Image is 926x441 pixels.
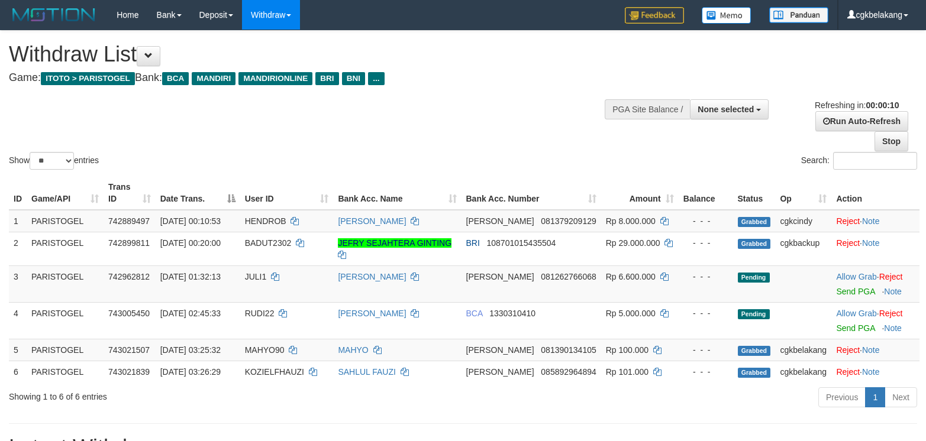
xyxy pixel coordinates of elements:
span: Copy 085892964894 to clipboard [541,367,596,377]
th: ID [9,176,27,210]
span: KOZIELFHAUZI [245,367,304,377]
td: PARISTOGEL [27,232,104,265]
th: Game/API: activate to sort column ascending [27,176,104,210]
span: Pending [738,273,770,283]
span: [DATE] 00:20:00 [160,238,221,248]
img: Feedback.jpg [625,7,684,24]
span: 743021839 [108,367,150,377]
span: RUDI22 [245,309,275,318]
a: MAHYO [338,345,368,355]
th: Status [733,176,776,210]
th: Balance [679,176,733,210]
a: [PERSON_NAME] [338,309,406,318]
span: JULI1 [245,272,267,281]
h1: Withdraw List [9,43,605,66]
a: Note [862,238,880,248]
td: 1 [9,210,27,232]
td: PARISTOGEL [27,361,104,382]
span: ITOTO > PARISTOGEL [41,72,135,85]
th: Amount: activate to sort column ascending [601,176,679,210]
span: 742962812 [108,272,150,281]
td: PARISTOGEL [27,265,104,302]
span: [DATE] 00:10:53 [160,216,221,226]
span: 743005450 [108,309,150,318]
div: - - - [683,215,728,227]
a: Reject [836,216,860,226]
span: Rp 6.600.000 [606,272,656,281]
th: User ID: activate to sort column ascending [240,176,334,210]
a: [PERSON_NAME] [338,272,406,281]
div: - - - [683,366,728,378]
div: - - - [683,307,728,319]
span: BCA [162,72,189,85]
span: Rp 8.000.000 [606,216,656,226]
a: Reject [836,238,860,248]
input: Search: [833,152,917,170]
td: 5 [9,339,27,361]
a: Reject [879,309,903,318]
span: MANDIRI [192,72,235,85]
td: 2 [9,232,27,265]
button: None selected [690,99,769,119]
a: Note [884,287,902,296]
span: [DATE] 02:45:33 [160,309,221,318]
span: [DATE] 03:25:32 [160,345,221,355]
th: Bank Acc. Number: activate to sort column ascending [462,176,601,210]
span: Rp 100.000 [606,345,648,355]
label: Search: [801,152,917,170]
span: Copy 081379209129 to clipboard [541,216,596,226]
a: Send PGA [836,323,875,333]
span: BCA [466,309,483,318]
span: None selected [698,105,754,114]
th: Bank Acc. Name: activate to sort column ascending [333,176,461,210]
span: Copy 108701015435504 to clipboard [487,238,556,248]
span: Refreshing in: [815,100,899,110]
a: Note [862,345,880,355]
td: · [831,339,919,361]
h4: Game: Bank: [9,72,605,84]
span: Grabbed [738,346,771,356]
a: 1 [865,387,885,407]
span: 742899811 [108,238,150,248]
td: cgkbackup [775,232,831,265]
span: [PERSON_NAME] [466,345,534,355]
span: BRI [466,238,480,248]
a: Allow Grab [836,272,876,281]
td: · [831,361,919,382]
a: Stop [875,131,908,151]
span: ... [368,72,384,85]
a: Run Auto-Refresh [815,111,908,131]
span: Pending [738,309,770,319]
span: Grabbed [738,239,771,249]
span: · [836,309,879,318]
div: PGA Site Balance / [605,99,690,119]
span: Rp 29.000.000 [606,238,660,248]
img: Button%20Memo.svg [702,7,751,24]
span: [PERSON_NAME] [466,367,534,377]
span: MAHYO90 [245,345,285,355]
span: 743021507 [108,345,150,355]
a: Reject [879,272,903,281]
span: BADUT2302 [245,238,292,248]
a: Send PGA [836,287,875,296]
span: HENDROB [245,216,286,226]
a: [PERSON_NAME] [338,216,406,226]
select: Showentries [30,152,74,170]
td: 6 [9,361,27,382]
span: Copy 081390134105 to clipboard [541,345,596,355]
a: SAHLUL FAUZI [338,367,396,377]
div: Showing 1 to 6 of 6 entries [9,386,377,403]
a: Note [884,323,902,333]
div: - - - [683,271,728,283]
th: Date Trans.: activate to sort column descending [156,176,240,210]
span: [DATE] 03:26:29 [160,367,221,377]
span: Grabbed [738,368,771,378]
span: BNI [342,72,365,85]
span: MANDIRIONLINE [238,72,312,85]
a: Note [862,216,880,226]
span: Copy 1330310410 to clipboard [489,309,535,318]
td: PARISTOGEL [27,302,104,339]
a: Reject [836,345,860,355]
a: Previous [818,387,866,407]
img: panduan.png [769,7,828,23]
